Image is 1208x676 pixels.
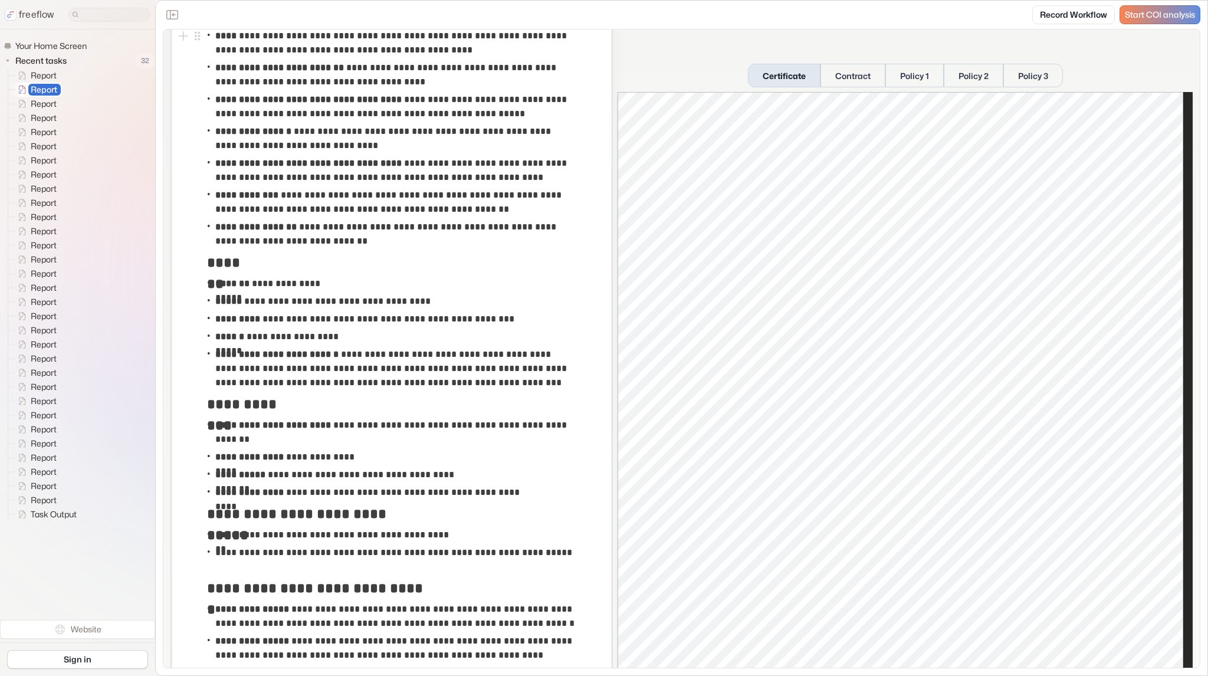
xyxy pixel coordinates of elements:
[8,125,61,139] a: Report
[28,367,60,379] span: Report
[8,68,61,83] a: Report
[28,452,60,464] span: Report
[5,8,54,22] a: freeflow
[618,92,1193,671] iframe: Certificate
[8,465,61,479] a: Report
[7,650,148,669] a: Sign in
[28,98,60,110] span: Report
[28,197,60,209] span: Report
[8,238,61,252] a: Report
[8,394,61,408] a: Report
[8,352,61,366] a: Report
[28,268,60,280] span: Report
[8,97,61,111] a: Report
[28,508,80,520] span: Task Output
[8,139,61,153] a: Report
[8,309,61,323] a: Report
[8,224,61,238] a: Report
[28,353,60,365] span: Report
[8,295,61,309] a: Report
[8,408,61,422] a: Report
[13,40,90,52] span: Your Home Screen
[4,39,91,53] a: Your Home Screen
[8,153,61,168] a: Report
[28,466,60,478] span: Report
[885,64,944,87] button: Policy 1
[28,339,60,350] span: Report
[944,64,1003,87] button: Policy 2
[8,366,61,380] a: Report
[8,437,61,451] a: Report
[1120,5,1200,24] a: Start COI analysis
[28,424,60,435] span: Report
[28,324,60,336] span: Report
[28,140,60,152] span: Report
[1125,10,1195,20] span: Start COI analysis
[820,64,885,87] button: Contract
[176,29,191,43] button: Add block
[8,168,61,182] a: Report
[28,310,60,322] span: Report
[28,239,60,251] span: Report
[28,395,60,407] span: Report
[28,169,60,181] span: Report
[28,112,60,124] span: Report
[8,323,61,337] a: Report
[28,381,60,393] span: Report
[8,182,61,196] a: Report
[28,480,60,492] span: Report
[28,225,60,237] span: Report
[8,451,61,465] a: Report
[28,282,60,294] span: Report
[191,29,205,43] button: Open block menu
[8,281,61,295] a: Report
[8,267,61,281] a: Report
[135,53,155,68] span: 32
[28,84,61,96] span: Report
[28,409,60,421] span: Report
[8,210,61,224] a: Report
[1032,5,1115,24] a: Record Workflow
[163,5,182,24] button: Close the sidebar
[8,196,61,210] a: Report
[8,83,62,97] a: Report
[8,111,61,125] a: Report
[748,64,820,87] button: Certificate
[8,337,61,352] a: Report
[8,252,61,267] a: Report
[19,8,54,22] p: freeflow
[13,55,70,67] span: Recent tasks
[8,479,61,493] a: Report
[8,422,61,437] a: Report
[8,493,61,507] a: Report
[28,155,60,166] span: Report
[4,54,71,68] button: Recent tasks
[28,296,60,308] span: Report
[28,126,60,138] span: Report
[8,380,61,394] a: Report
[28,70,60,81] span: Report
[28,211,60,223] span: Report
[1003,64,1063,87] button: Policy 3
[28,438,60,449] span: Report
[28,494,60,506] span: Report
[28,183,60,195] span: Report
[28,254,60,265] span: Report
[8,507,81,521] a: Task Output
